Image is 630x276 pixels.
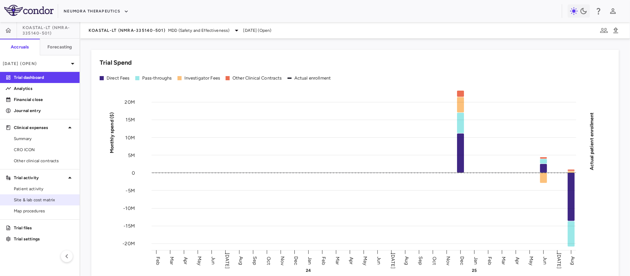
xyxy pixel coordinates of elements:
text: Nov [280,256,285,265]
text: Jun [542,257,548,265]
tspan: 0 [132,170,135,176]
text: Aug [404,256,410,265]
text: May [197,256,202,265]
h6: Trial Spend [100,58,132,67]
text: Mar [335,256,341,265]
p: Clinical expenses [14,125,66,131]
p: Trial files [14,225,74,231]
span: Map procedures [14,208,74,214]
tspan: -10M [123,205,135,211]
text: 24 [306,268,311,273]
text: Nov [446,256,451,265]
text: Feb [321,256,327,265]
span: KOASTAL-LT (NMRA-335140-501) [89,28,165,33]
button: Neumora Therapeutics [64,6,129,17]
p: Analytics [14,85,74,92]
tspan: 20M [125,99,135,105]
text: Oct [266,256,272,265]
text: Apr [183,257,189,264]
h6: Forecasting [47,44,72,50]
span: MDD (Safety and Effectiveness) [168,27,230,34]
div: Other Clinical Contracts [232,75,282,81]
p: Trial dashboard [14,74,74,81]
tspan: 15M [126,117,135,123]
h6: Accruals [11,44,29,50]
text: Sep [418,256,424,265]
text: Jan [473,257,479,264]
text: Sep [252,256,258,265]
p: Trial settings [14,236,74,242]
tspan: Actual patient enrollment [589,112,595,170]
text: Jan [307,257,313,264]
text: Apr [349,257,355,264]
p: [DATE] (Open) [3,61,69,67]
text: Aug [238,256,244,265]
div: Investigator Fees [184,75,220,81]
tspan: -5M [126,188,135,194]
div: Direct Fees [107,75,130,81]
span: Patient activity [14,186,74,192]
text: Mar [169,256,175,265]
text: Dec [293,256,299,265]
tspan: 5M [128,152,135,158]
text: Dec [459,256,465,265]
text: Feb [155,256,161,265]
text: Oct [432,256,438,265]
span: [DATE] (Open) [244,27,272,34]
p: Trial activity [14,175,66,181]
span: Summary [14,136,74,142]
text: [DATE] [390,253,396,269]
div: Actual enrollment [294,75,331,81]
text: Mar [501,256,506,265]
tspan: 10M [126,135,135,140]
text: [DATE] [224,253,230,269]
text: May [528,256,534,265]
text: Apr [514,257,520,264]
text: Feb [487,256,493,265]
text: Jun [210,257,216,265]
text: Aug [570,256,576,265]
tspan: -15M [124,223,135,229]
span: KOASTAL-LT (NMRA-335140-501) [22,25,80,36]
span: CRO ICON [14,147,74,153]
tspan: Monthly spend ($) [109,112,115,153]
img: logo-full-SnFGN8VE.png [4,5,54,16]
p: Journal entry [14,108,74,114]
span: Other clinical contracts [14,158,74,164]
text: May [363,256,368,265]
tspan: -20M [122,241,135,247]
p: Financial close [14,96,74,103]
text: Jun [376,257,382,265]
text: [DATE] [556,253,562,269]
div: Pass-throughs [142,75,172,81]
span: Site & lab cost matrix [14,197,74,203]
text: 25 [472,268,477,273]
